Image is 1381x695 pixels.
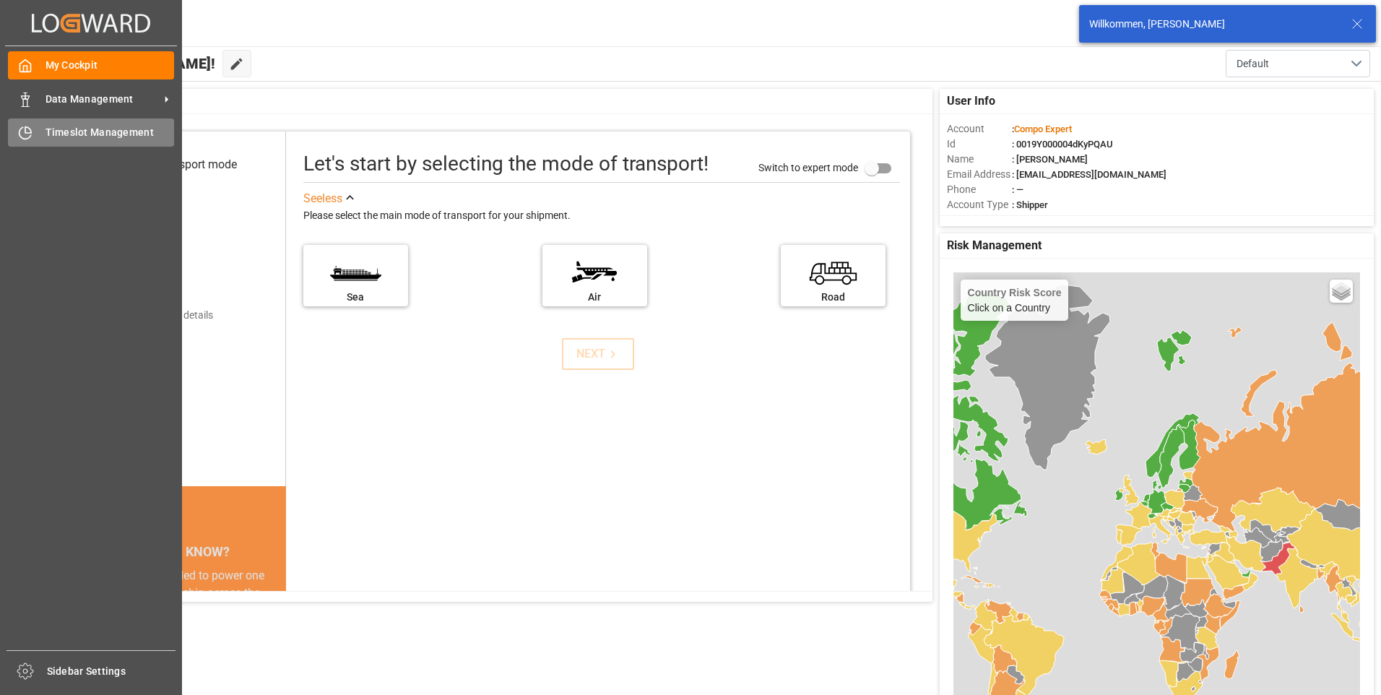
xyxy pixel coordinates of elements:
div: Please select the main mode of transport for your shipment. [303,207,900,225]
span: Phone [947,182,1012,197]
span: : — [1012,184,1023,195]
div: Willkommen, [PERSON_NAME] [1089,17,1338,32]
div: Sea [311,290,401,305]
button: next slide / item [266,567,286,688]
div: Click on a Country [968,287,1062,314]
div: See less [303,190,342,207]
span: Hello [PERSON_NAME]! [60,50,215,77]
span: Id [947,137,1012,152]
span: : [PERSON_NAME] [1012,154,1088,165]
span: Account [947,121,1012,137]
span: Email Address [947,167,1012,182]
span: Compo Expert [1014,124,1072,134]
h4: Country Risk Score [968,287,1062,298]
span: Timeslot Management [46,125,175,140]
span: User Info [947,92,995,110]
span: : [1012,124,1072,134]
div: NEXT [576,345,620,363]
span: : 0019Y000004dKyPQAU [1012,139,1113,150]
a: My Cockpit [8,51,174,79]
a: Layers [1330,280,1353,303]
div: Add shipping details [123,308,213,323]
button: NEXT [562,338,634,370]
span: Data Management [46,92,160,107]
a: Timeslot Management [8,118,174,147]
div: Road [788,290,878,305]
span: : Shipper [1012,199,1048,210]
span: Switch to expert mode [758,161,858,173]
div: Air [550,290,640,305]
span: My Cockpit [46,58,175,73]
span: : [EMAIL_ADDRESS][DOMAIN_NAME] [1012,169,1166,180]
span: Sidebar Settings [47,664,176,679]
span: Risk Management [947,237,1042,254]
button: open menu [1226,50,1370,77]
span: Name [947,152,1012,167]
span: Account Type [947,197,1012,212]
div: Let's start by selecting the mode of transport! [303,149,709,179]
span: Default [1237,56,1269,72]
